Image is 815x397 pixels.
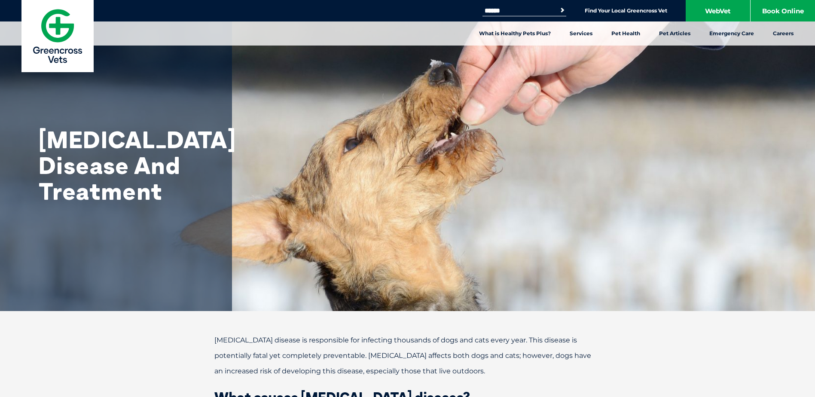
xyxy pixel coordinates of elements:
[602,21,650,46] a: Pet Health
[700,21,763,46] a: Emergency Care
[560,21,602,46] a: Services
[470,21,560,46] a: What is Healthy Pets Plus?
[585,7,667,14] a: Find Your Local Greencross Vet
[763,21,803,46] a: Careers
[650,21,700,46] a: Pet Articles
[39,127,211,204] h1: [MEDICAL_DATA] Disease And Treatment
[214,336,591,375] span: [MEDICAL_DATA] disease is responsible for infecting thousands of dogs and cats every year. This d...
[558,6,567,15] button: Search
